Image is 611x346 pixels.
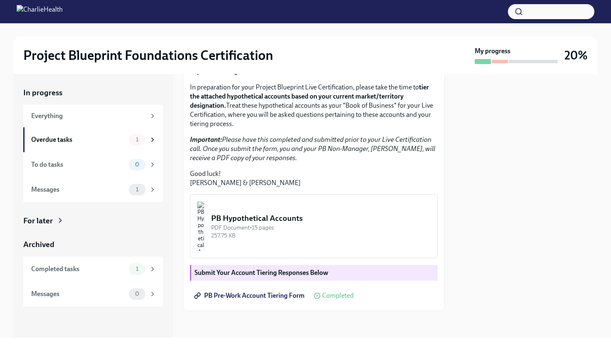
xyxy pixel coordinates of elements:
div: 257.75 KB [211,232,431,240]
span: 1 [131,266,143,272]
span: 1 [131,136,143,143]
h2: Project Blueprint Foundations Certification [23,47,273,64]
button: PB Hypothetical AccountsPDF Document•15 pages257.75 KB [190,194,438,258]
a: PB Pre-Work Account Tiering Form [190,287,310,304]
a: Everything [23,105,163,127]
h3: 20% [564,48,588,63]
span: 0 [130,291,144,297]
a: For later [23,215,163,226]
em: Please have this completed and submitted prior to your Live Certification call. Once you submit t... [190,136,435,162]
a: Messages1 [23,177,163,202]
span: PB Pre-Work Account Tiering Form [196,292,305,300]
strong: Important: [190,136,222,143]
div: To do tasks [31,160,126,169]
img: CharlieHealth [17,5,63,18]
strong: My progress [475,47,510,56]
span: 1 [131,186,143,193]
div: PB Hypothetical Accounts [211,213,431,224]
div: Everything [31,111,145,121]
a: Messages0 [23,282,163,306]
div: Messages [31,289,126,299]
span: 0 [130,161,144,168]
div: PDF Document • 15 pages [211,224,431,232]
p: In preparation for your Project Blueprint Live Certification, please take the time to Treat these... [190,83,438,129]
a: Archived [23,239,163,250]
a: To do tasks0 [23,152,163,177]
p: Good luck! [PERSON_NAME] & [PERSON_NAME] [190,169,438,188]
strong: Submit Your Account Tiering Responses Below [195,269,328,277]
div: Messages [31,185,126,194]
div: Completed tasks [31,264,126,274]
strong: tier the attached hypothetical accounts based on your current market/territory designation. [190,83,429,109]
div: Overdue tasks [31,135,126,144]
div: For later [23,215,53,226]
a: Completed tasks1 [23,257,163,282]
img: PB Hypothetical Accounts [197,201,204,251]
a: Overdue tasks1 [23,127,163,152]
a: In progress [23,87,163,98]
span: Completed [322,292,354,299]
